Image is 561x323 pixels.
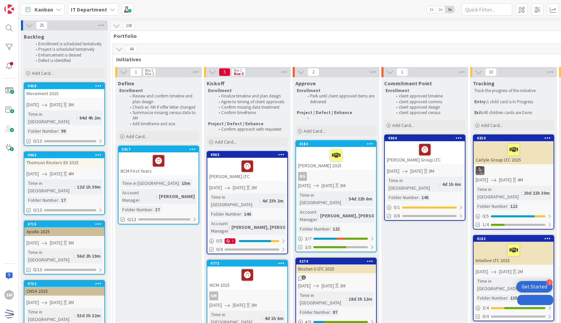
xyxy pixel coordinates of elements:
[385,203,465,212] div: 0/1
[445,6,454,13] span: 3x
[474,135,554,164] div: 4354Carlyle Group LTC 2025
[299,142,376,146] div: 4183
[241,210,242,218] span: :
[4,309,14,319] img: avatar
[298,282,311,289] span: [DATE]
[242,210,253,218] div: 146
[208,121,264,127] strong: Project / Defect / Enhance
[208,88,232,93] strong: Enrollment
[156,193,157,200] span: :
[207,152,287,181] div: 4903[PERSON_NAME] LTC
[296,235,376,243] div: 3/7
[295,140,377,252] a: 4183[PERSON_NAME] 2025NG[DATE][DATE]3MTime in [GEOGRAPHIC_DATA]:54d 22h 6mAccount Manager:[PERSON...
[331,308,339,316] div: 87
[32,52,104,58] li: Enhancement is desired
[74,312,75,319] span: :
[122,147,199,152] div: 5017
[24,82,105,146] a: 4458Movement 2025[DATE][DATE]3MTime in [GEOGRAPHIC_DATA]:94d 4h 2mFolder Number:990/13
[298,182,311,189] span: [DATE]
[230,223,307,231] div: [PERSON_NAME], [PERSON_NAME]
[517,176,523,184] div: 4M
[26,170,39,177] span: [DATE]
[499,268,512,275] span: [DATE]
[26,299,39,306] span: [DATE]
[331,225,341,233] div: 123
[209,193,259,208] div: Time in [GEOGRAPHIC_DATA]
[305,244,311,251] span: 3/5
[474,212,554,220] div: 0/5
[75,312,102,319] div: 53d 3h 32m
[473,235,554,321] a: 4182Intuitive LTC 2025[DATE][DATE]2MTime in [GEOGRAPHIC_DATA]:20d 22h 30mFolder Number:1353/40/4
[394,204,400,211] span: 0 / 1
[35,5,53,14] span: Kanban
[297,110,352,115] strong: Project / Defect / Enhance
[126,93,198,105] li: Review and confirm timeline and plan design
[461,3,512,16] input: Quick Filter...
[474,88,553,93] p: Track the progress of the initiative.
[68,239,74,246] div: 3M
[234,69,242,72] div: Min 1
[33,266,42,273] span: 0/13
[476,294,507,302] div: Folder Number
[145,72,154,76] div: Max 3
[126,133,148,139] span: Add Card...
[207,151,288,254] a: 4903[PERSON_NAME] LTC[DATE][DATE]2MTime in [GEOGRAPHIC_DATA]:4d 23h 2mFolder Number:146Account Ma...
[308,68,319,76] span: 2
[210,261,287,266] div: 4773
[473,80,495,87] span: Tracking
[474,304,554,312] div: 3/4
[126,105,198,110] li: Check w/ AM if offer letter changed
[24,281,104,287] div: 4752
[26,110,77,125] div: Time in [GEOGRAPHIC_DATA]
[4,290,14,300] div: SM
[298,208,317,223] div: Account Manager
[298,292,346,306] div: Time in [GEOGRAPHIC_DATA]
[521,189,522,197] span: :
[499,176,512,184] span: [DATE]
[474,110,483,115] strong: Exit:
[32,58,104,63] li: Defect is identified
[392,122,414,128] span: Add Card...
[32,47,104,52] li: Project is scheduled tentatively
[50,101,62,108] span: [DATE]
[317,212,318,219] span: :
[473,134,554,230] a: 4354Carlyle Group LTC 2025CS[DATE][DATE]4MTime in [GEOGRAPHIC_DATA]:20d 22h 30mFolder Number:1220...
[215,93,287,99] li: Finalize timeline and plan design
[225,238,235,244] div: 1
[474,135,554,141] div: 4354
[50,239,62,246] span: [DATE]
[263,315,285,322] div: 4d 1h 6m
[474,236,554,265] div: 4182Intuitive LTC 2025
[346,195,347,202] span: :
[340,182,346,189] div: 3M
[387,194,419,201] div: Folder Number
[546,279,553,285] div: 3
[295,80,316,87] span: Approve
[321,282,334,289] span: [DATE]
[216,246,223,253] span: 0/4
[321,182,334,189] span: [DATE]
[119,146,199,175] div: 5017BCM First Years
[476,268,488,275] span: [DATE]
[477,136,554,141] div: 4354
[24,83,104,89] div: 4458
[33,207,42,214] span: 0/13
[304,128,325,134] span: Add Card...
[482,221,489,228] span: 1/4
[474,242,554,265] div: Intuitive LTC 2025
[261,197,285,204] div: 4d 23h 2m
[215,139,236,145] span: Add Card...
[24,151,105,215] a: 4962Thomson Reuters IDI 2025[DATE][DATE]4MTime in [GEOGRAPHIC_DATA]:12d 1h 39mFolder Number:170/13
[24,287,104,296] div: CNSA 2025
[384,134,465,221] a: 4904[PERSON_NAME] Group LTC[DATE][DATE]3MTime in [GEOGRAPHIC_DATA]:4d 1h 6mFolder Number:1450/10/8
[24,152,104,158] div: 4962
[215,110,287,115] li: Confirm timeframe
[32,41,104,47] li: Enrollment is scheduled tentatively
[209,220,229,235] div: Account Manager
[26,249,74,263] div: Time in [GEOGRAPHIC_DATA]
[259,197,261,204] span: :
[384,80,432,87] span: Commitment Point
[68,299,74,306] div: 3M
[516,281,553,293] div: Open Get Started checklist, remaining modules: 3
[474,99,487,105] strong: Entry:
